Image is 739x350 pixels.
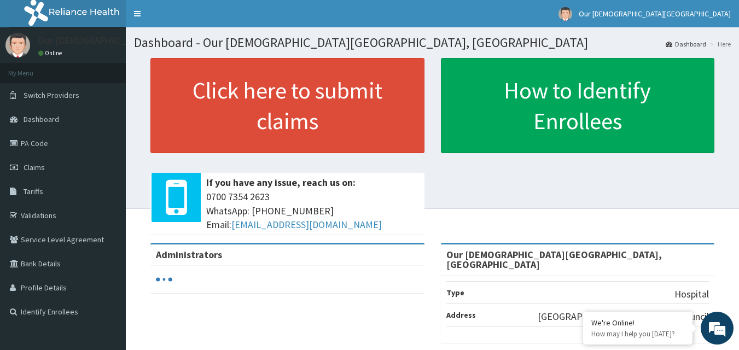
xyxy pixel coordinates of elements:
p: How may I help you today? [591,329,684,339]
b: If you have any issue, reach us on: [206,176,356,189]
div: We're Online! [591,318,684,328]
h1: Dashboard - Our [DEMOGRAPHIC_DATA][GEOGRAPHIC_DATA], [GEOGRAPHIC_DATA] [134,36,731,50]
svg: audio-loading [156,271,172,288]
b: Address [446,310,476,320]
img: User Image [5,33,30,57]
p: Our [DEMOGRAPHIC_DATA][GEOGRAPHIC_DATA] [38,36,242,45]
a: [EMAIL_ADDRESS][DOMAIN_NAME] [231,218,382,231]
a: Click here to submit claims [150,58,424,153]
a: How to Identify Enrollees [441,58,715,153]
a: Online [38,49,65,57]
li: Here [707,39,731,49]
a: Dashboard [666,39,706,49]
strong: Our [DEMOGRAPHIC_DATA][GEOGRAPHIC_DATA], [GEOGRAPHIC_DATA] [446,248,662,271]
b: Administrators [156,248,222,261]
b: Type [446,288,464,297]
span: Our [DEMOGRAPHIC_DATA][GEOGRAPHIC_DATA] [579,9,731,19]
span: Claims [24,162,45,172]
img: User Image [558,7,572,21]
p: Hospital [674,287,709,301]
p: [GEOGRAPHIC_DATA], Bwari Area Council [538,310,709,324]
span: Tariffs [24,186,43,196]
span: Switch Providers [24,90,79,100]
span: 0700 7354 2623 WhatsApp: [PHONE_NUMBER] Email: [206,190,419,232]
span: Dashboard [24,114,59,124]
